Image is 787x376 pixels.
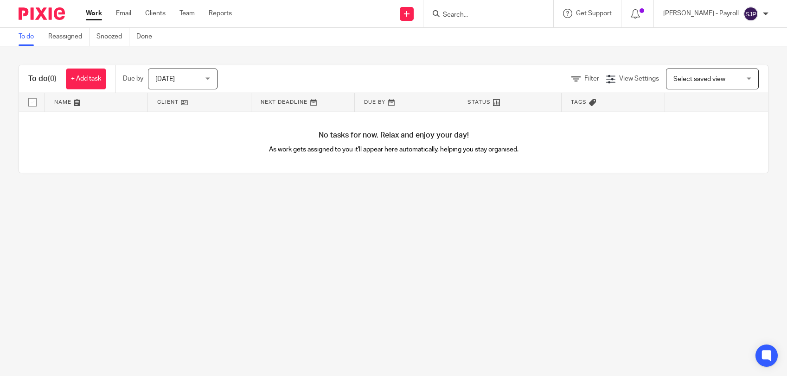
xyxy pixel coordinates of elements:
[19,7,65,20] img: Pixie
[19,28,41,46] a: To do
[86,9,102,18] a: Work
[19,131,768,140] h4: No tasks for now. Relax and enjoy your day!
[663,9,739,18] p: [PERSON_NAME] - Payroll
[209,9,232,18] a: Reports
[571,100,587,105] span: Tags
[136,28,159,46] a: Done
[673,76,725,82] span: Select saved view
[123,74,143,83] p: Due by
[155,76,175,82] span: [DATE]
[179,9,195,18] a: Team
[442,11,525,19] input: Search
[116,9,131,18] a: Email
[576,10,612,17] span: Get Support
[96,28,129,46] a: Snoozed
[206,145,581,154] p: As work gets assigned to you it'll appear here automatically, helping you stay organised.
[48,75,57,82] span: (0)
[145,9,166,18] a: Clients
[48,28,90,46] a: Reassigned
[743,6,758,21] img: svg%3E
[619,75,659,82] span: View Settings
[28,74,57,84] h1: To do
[66,69,106,89] a: + Add task
[584,75,599,82] span: Filter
